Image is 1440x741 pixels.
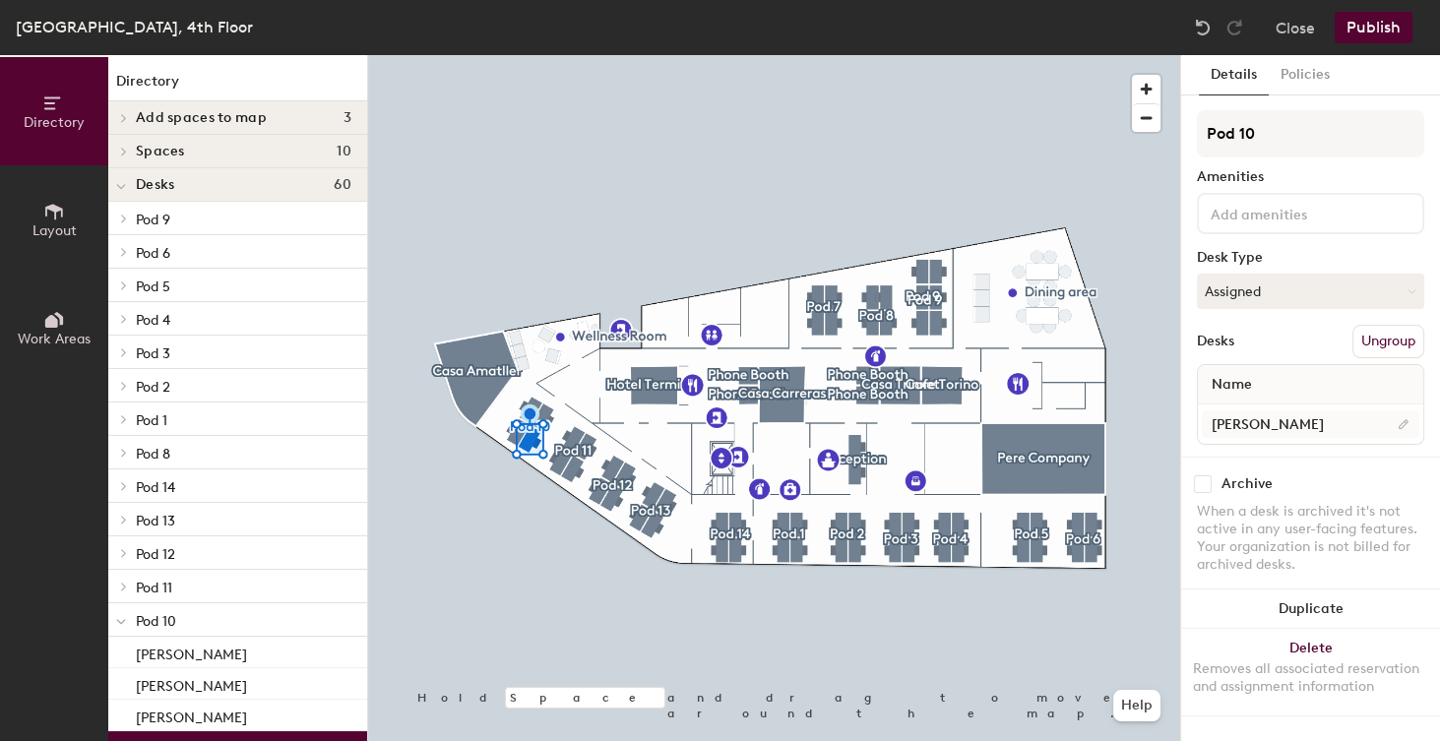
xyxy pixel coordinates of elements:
[136,641,247,663] p: [PERSON_NAME]
[1181,629,1440,715] button: DeleteRemoves all associated reservation and assignment information
[16,15,253,39] div: [GEOGRAPHIC_DATA], 4th Floor
[136,379,170,396] span: Pod 2
[1269,55,1342,95] button: Policies
[136,613,176,630] span: Pod 10
[136,212,170,228] span: Pod 9
[136,345,170,362] span: Pod 3
[1113,690,1160,721] button: Help
[18,331,91,347] span: Work Areas
[1207,201,1384,224] input: Add amenities
[136,513,175,529] span: Pod 13
[24,114,85,131] span: Directory
[136,704,247,726] p: [PERSON_NAME]
[1221,476,1273,492] div: Archive
[136,446,170,463] span: Pod 8
[1335,12,1412,43] button: Publish
[1202,410,1419,438] input: Unnamed desk
[344,110,351,126] span: 3
[136,312,170,329] span: Pod 4
[136,144,185,159] span: Spaces
[136,546,175,563] span: Pod 12
[1276,12,1315,43] button: Close
[1193,660,1428,696] div: Removes all associated reservation and assignment information
[1202,367,1262,402] span: Name
[1197,169,1424,185] div: Amenities
[108,71,367,101] h1: Directory
[1224,18,1244,37] img: Redo
[1352,325,1424,358] button: Ungroup
[136,110,267,126] span: Add spaces to map
[136,245,170,262] span: Pod 6
[136,412,167,429] span: Pod 1
[136,177,174,193] span: Desks
[1197,334,1234,349] div: Desks
[337,144,351,159] span: 10
[1193,18,1213,37] img: Undo
[136,479,175,496] span: Pod 14
[1197,274,1424,309] button: Assigned
[32,222,77,239] span: Layout
[1181,589,1440,629] button: Duplicate
[1197,503,1424,574] div: When a desk is archived it's not active in any user-facing features. Your organization is not bil...
[136,672,247,695] p: [PERSON_NAME]
[1197,250,1424,266] div: Desk Type
[334,177,351,193] span: 60
[1199,55,1269,95] button: Details
[136,580,172,596] span: Pod 11
[136,278,170,295] span: Pod 5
